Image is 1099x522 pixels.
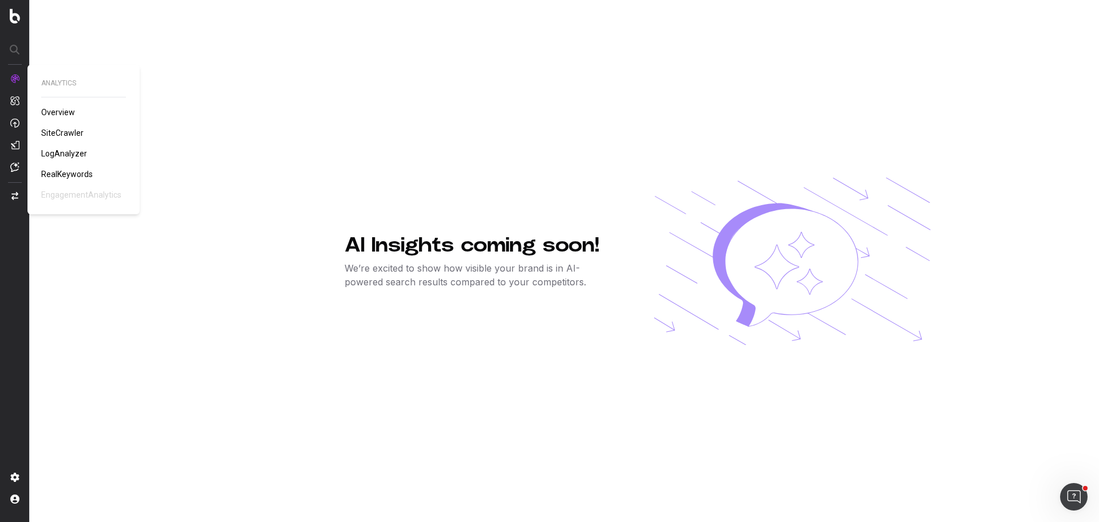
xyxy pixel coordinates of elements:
[41,149,87,158] span: LogAnalyzer
[41,170,93,179] span: RealKeywords
[10,118,19,128] img: Activation
[41,168,97,180] a: RealKeywords
[41,148,92,159] a: LogAnalyzer
[41,128,84,138] span: SiteCrawler
[10,9,20,23] img: Botify logo
[10,74,19,83] img: Analytics
[10,140,19,150] img: Studio
[10,494,19,504] img: My account
[10,162,19,172] img: Assist
[345,261,617,289] p: We’re excited to show how visible your brand is in AI-powered search results compared to your com...
[41,79,126,88] span: ANALYTICS
[10,473,19,482] img: Setting
[345,234,617,257] h1: AI Insights coming soon!
[10,96,19,105] img: Intelligence
[654,178,931,345] img: Discover AI Analytics
[1060,483,1088,511] iframe: Intercom live chat
[11,192,18,200] img: Switch project
[41,107,80,118] a: Overview
[41,108,75,117] span: Overview
[41,127,88,139] a: SiteCrawler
